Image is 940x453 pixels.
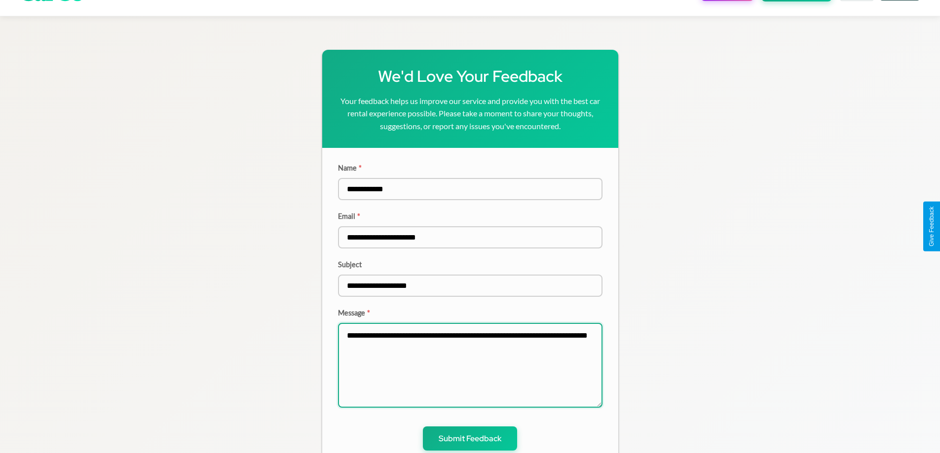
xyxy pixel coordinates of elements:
[338,309,602,317] label: Message
[423,426,517,451] button: Submit Feedback
[338,164,602,172] label: Name
[338,212,602,220] label: Email
[338,66,602,87] h1: We'd Love Your Feedback
[338,260,602,269] label: Subject
[928,207,935,246] div: Give Feedback
[338,95,602,133] p: Your feedback helps us improve our service and provide you with the best car rental experience po...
